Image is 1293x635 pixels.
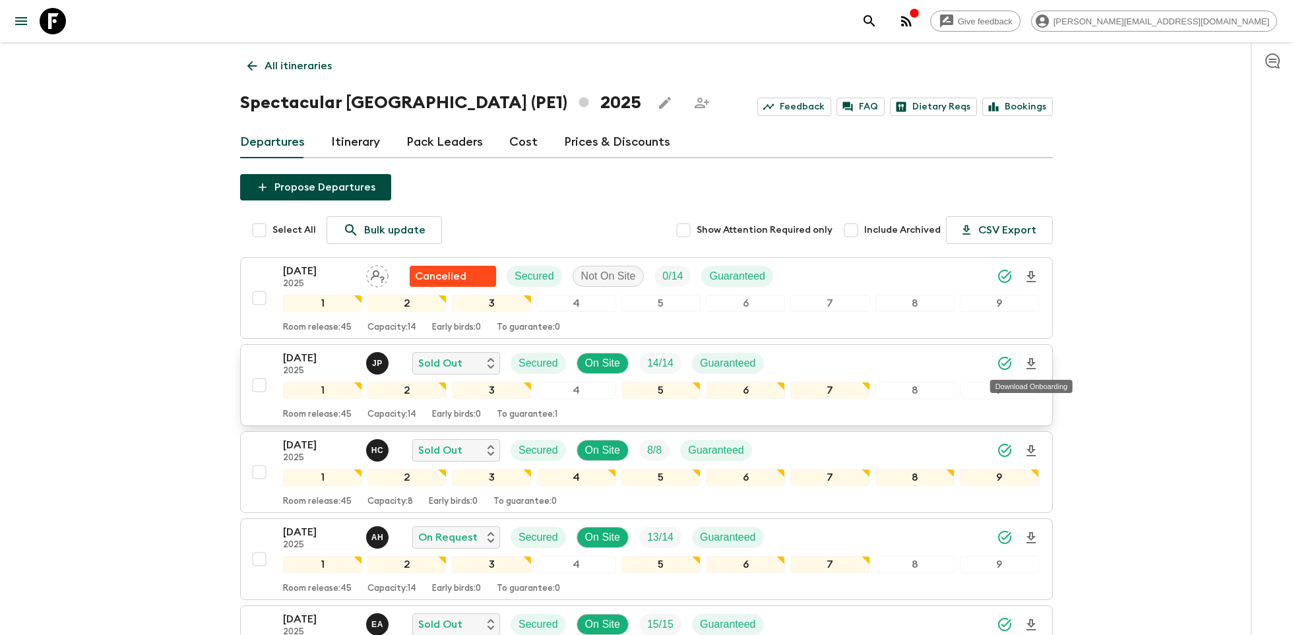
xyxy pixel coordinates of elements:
[452,469,531,486] div: 3
[410,266,496,287] div: Flash Pack cancellation
[573,266,645,287] div: Not On Site
[497,584,560,594] p: To guarantee: 0
[240,174,391,200] button: Propose Departures
[511,353,566,374] div: Secured
[581,268,636,284] p: Not On Site
[621,295,701,312] div: 5
[283,524,356,540] p: [DATE]
[452,382,531,399] div: 3
[283,382,362,399] div: 1
[366,443,391,454] span: Hector Carillo
[366,617,391,628] span: Ernesto Andrade
[1023,356,1039,372] svg: Download Onboarding
[1023,530,1039,546] svg: Download Onboarding
[283,322,352,333] p: Room release: 45
[688,442,744,458] p: Guaranteed
[960,382,1039,399] div: 9
[511,614,566,635] div: Secured
[406,127,483,158] a: Pack Leaders
[757,98,831,116] a: Feedback
[700,529,756,545] p: Guaranteed
[990,380,1073,393] div: Download Onboarding
[621,469,701,486] div: 5
[585,355,620,371] p: On Site
[366,356,391,367] span: Joseph Pimentel
[790,556,869,573] div: 7
[366,439,391,462] button: HC
[960,295,1039,312] div: 9
[639,614,681,635] div: Trip Fill
[982,98,1053,116] a: Bookings
[519,617,558,632] p: Secured
[371,619,383,630] p: E A
[790,469,869,486] div: 7
[647,529,674,545] p: 13 / 14
[864,224,941,237] span: Include Archived
[367,469,447,486] div: 2
[577,353,629,374] div: On Site
[946,216,1053,244] button: CSV Export
[951,16,1020,26] span: Give feedback
[577,527,629,548] div: On Site
[432,584,481,594] p: Early birds: 0
[875,382,955,399] div: 8
[960,469,1039,486] div: 9
[930,11,1021,32] a: Give feedback
[1023,443,1039,459] svg: Download Onboarding
[519,529,558,545] p: Secured
[418,529,478,545] p: On Request
[371,532,384,543] p: A H
[621,556,701,573] div: 5
[432,322,481,333] p: Early birds: 0
[585,617,620,632] p: On Site
[418,617,462,632] p: Sold Out
[519,442,558,458] p: Secured
[647,617,674,632] p: 15 / 15
[875,556,955,573] div: 8
[564,127,670,158] a: Prices & Discounts
[647,442,662,458] p: 8 / 8
[272,224,316,237] span: Select All
[367,584,416,594] p: Capacity: 14
[647,355,674,371] p: 14 / 14
[997,442,1013,458] svg: Synced Successfully
[367,556,447,573] div: 2
[960,556,1039,573] div: 9
[497,409,557,420] p: To guarantee: 1
[367,497,413,507] p: Capacity: 8
[639,527,681,548] div: Trip Fill
[327,216,442,244] a: Bulk update
[240,344,1053,426] button: [DATE]2025Joseph PimentelSold OutSecuredOn SiteTrip FillGuaranteed123456789Room release:45Capacit...
[366,269,389,280] span: Assign pack leader
[790,382,869,399] div: 7
[836,98,885,116] a: FAQ
[240,257,1053,339] button: [DATE]2025Assign pack leaderFlash Pack cancellationSecuredNot On SiteTrip FillGuaranteed123456789...
[366,352,391,375] button: JP
[240,431,1053,513] button: [DATE]2025Hector Carillo Sold OutSecuredOn SiteTrip FillGuaranteed123456789Room release:45Capacit...
[639,440,670,461] div: Trip Fill
[790,295,869,312] div: 7
[537,556,616,573] div: 4
[418,355,462,371] p: Sold Out
[418,442,462,458] p: Sold Out
[1023,617,1039,633] svg: Download Onboarding
[1023,269,1039,285] svg: Download Onboarding
[283,295,362,312] div: 1
[706,295,785,312] div: 6
[509,127,538,158] a: Cost
[415,268,466,284] p: Cancelled
[709,268,765,284] p: Guaranteed
[283,263,356,279] p: [DATE]
[364,222,426,238] p: Bulk update
[621,382,701,399] div: 5
[367,295,447,312] div: 2
[997,268,1013,284] svg: Synced Successfully
[283,469,362,486] div: 1
[689,90,715,116] span: Share this itinerary
[515,268,554,284] p: Secured
[507,266,562,287] div: Secured
[511,527,566,548] div: Secured
[283,279,356,289] p: 2025
[700,355,756,371] p: Guaranteed
[265,58,332,74] p: All itineraries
